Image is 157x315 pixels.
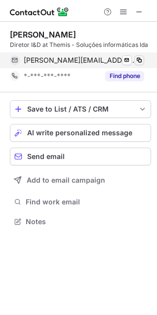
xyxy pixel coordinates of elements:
div: [PERSON_NAME] [10,30,76,39]
span: [PERSON_NAME][EMAIL_ADDRESS][PERSON_NAME][DOMAIN_NAME] [24,56,137,65]
button: Send email [10,148,151,165]
img: ContactOut v5.3.10 [10,6,69,18]
button: AI write personalized message [10,124,151,142]
span: Send email [27,153,65,160]
div: Save to List / ATS / CRM [27,105,134,113]
div: Diretor I&D at Themis - Soluções informáticas lda [10,40,151,49]
button: Add to email campaign [10,171,151,189]
span: Notes [26,217,147,226]
span: Add to email campaign [27,176,105,184]
span: AI write personalized message [27,129,132,137]
button: Find work email [10,195,151,209]
button: Notes [10,215,151,229]
button: save-profile-one-click [10,100,151,118]
span: Find work email [26,197,147,206]
button: Reveal Button [105,71,144,81]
